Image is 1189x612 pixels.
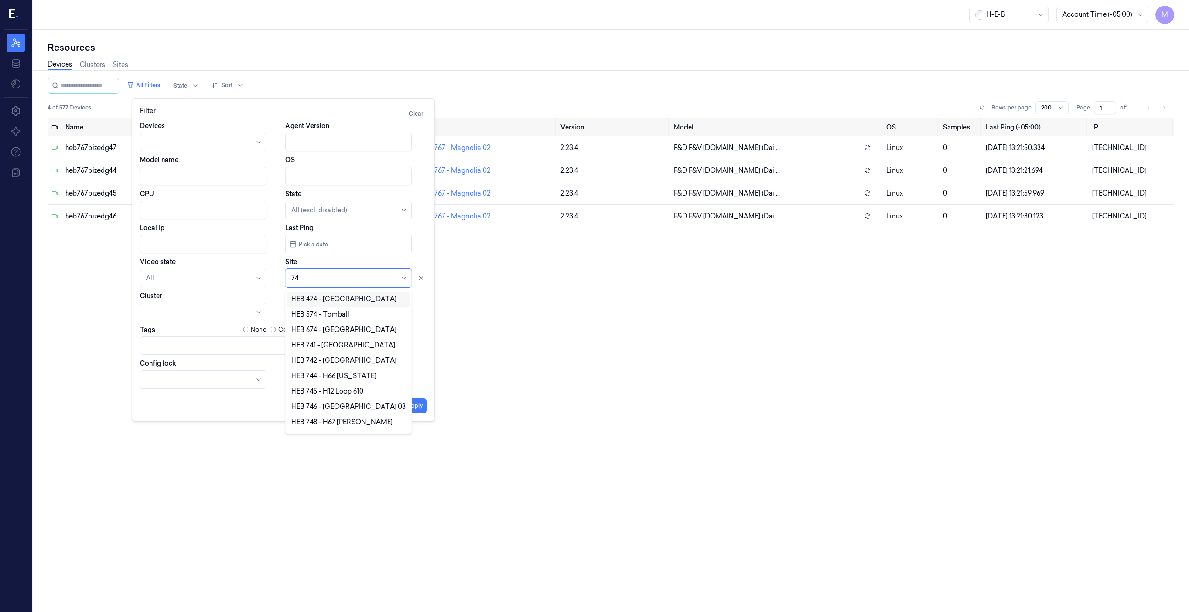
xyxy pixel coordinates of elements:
div: 2.23.4 [560,143,666,153]
span: Page [1076,103,1090,112]
span: F&D F&V [DOMAIN_NAME] (Dai ... [674,189,780,198]
th: Samples [939,118,982,136]
th: Last Ping (-05:00) [982,118,1088,136]
label: Tags [140,326,155,333]
div: HEB 746 - [GEOGRAPHIC_DATA] 03 [291,402,406,412]
th: IP [1088,118,1174,136]
label: Config lock [140,359,176,368]
div: 2.23.4 [560,189,666,198]
label: CPU [140,189,154,198]
a: Devices [48,60,72,70]
p: linux [886,166,936,176]
div: heb767bizedg47 [65,143,199,153]
a: Sites [113,60,128,70]
nav: pagination [1142,101,1170,114]
div: HEB 748 - H67 [PERSON_NAME] [291,417,393,427]
label: OS [285,155,295,164]
label: Local Ip [140,223,164,232]
div: [DATE] 13:21:50.334 [986,143,1085,153]
div: [DATE] 13:21:59.969 [986,189,1085,198]
th: Site [416,118,557,136]
th: OS [882,118,939,136]
div: 0 [943,189,978,198]
button: All Filters [123,78,164,93]
div: Filter [140,106,427,121]
div: [TECHNICAL_ID] [1092,189,1170,198]
th: Version [557,118,670,136]
div: [TECHNICAL_ID] [1092,166,1170,176]
div: HEB 674 - [GEOGRAPHIC_DATA] [291,325,396,335]
div: [DATE] 13:21:30.123 [986,211,1085,221]
div: 0 [943,166,978,176]
p: linux [886,211,936,221]
div: HEB 744 - H66 [US_STATE] [291,371,376,381]
label: Devices [140,121,165,130]
div: heb767bizedg44 [65,166,199,176]
label: State [285,189,301,198]
label: Model name [140,155,178,164]
div: [TECHNICAL_ID] [1092,211,1170,221]
div: heb767bizedg45 [65,189,199,198]
button: M [1155,6,1174,24]
a: HEB 767 - Magnolia 02 [419,166,491,175]
div: HEB 741 - [GEOGRAPHIC_DATA] [291,340,395,350]
span: F&D F&V [DOMAIN_NAME] (Dai ... [674,166,780,176]
th: Model [670,118,882,136]
div: [DATE] 13:21:21.694 [986,166,1085,176]
label: Video state [140,257,176,266]
span: of 1 [1120,103,1135,112]
a: HEB 767 - Magnolia 02 [419,143,491,152]
div: 0 [943,143,978,153]
button: Pick a date [285,235,412,253]
span: F&D F&V [DOMAIN_NAME] (Dai ... [674,143,780,153]
div: heb767bizedg46 [65,211,199,221]
p: linux [886,143,936,153]
label: Site [285,257,297,266]
div: 0 [943,211,978,221]
div: HEB 745 - H12 Loop 610 [291,387,363,396]
a: Clusters [80,60,105,70]
a: HEB 767 - Magnolia 02 [419,189,491,197]
label: Agent Version [285,121,329,130]
div: 2.23.4 [560,166,666,176]
label: None [251,325,266,334]
div: HEB 742 - [GEOGRAPHIC_DATA] [291,356,396,366]
p: Rows per page [991,103,1032,112]
a: HEB 767 - Magnolia 02 [419,212,491,220]
div: HEB 574 - Tomball [291,310,349,320]
span: Pick a date [297,240,328,249]
span: 4 of 577 Devices [48,103,91,112]
div: 2.23.4 [560,211,666,221]
button: Clear [405,106,427,121]
button: Apply [403,398,427,413]
div: Resources [48,41,1174,54]
th: Name [61,118,203,136]
label: Contains any [278,325,316,334]
p: linux [886,189,936,198]
div: HEB 474 - [GEOGRAPHIC_DATA] [291,294,396,304]
div: [TECHNICAL_ID] [1092,143,1170,153]
span: F&D F&V [DOMAIN_NAME] (Dai ... [674,211,780,221]
label: Last Ping [285,223,314,232]
label: Cluster [140,291,162,300]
